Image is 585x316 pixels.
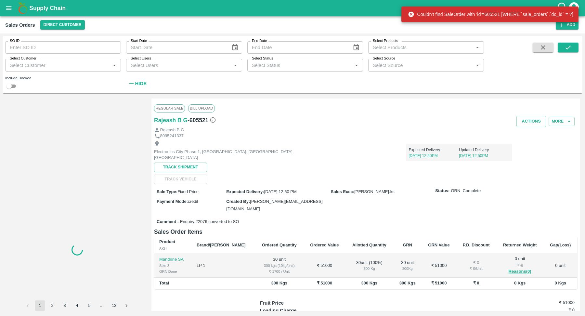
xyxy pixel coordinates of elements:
label: Created By : [226,199,250,204]
h6: - 605521 [188,116,216,125]
div: 300 kgs (10kg/unit) [260,263,298,269]
div: 0 unit [501,256,539,275]
td: LP 1 [191,254,255,278]
button: Actions [516,116,546,127]
label: End Date [252,38,267,44]
label: Select Status [252,56,273,61]
label: Comment : [157,219,179,225]
label: Select Users [131,56,151,61]
input: Select Products [370,43,471,52]
div: account of current user [568,1,580,15]
input: Start Date [126,41,226,54]
td: ₹ 51000 [304,254,345,278]
div: 300 Kg [398,266,417,271]
div: GRN Done [159,269,186,274]
b: Gap(Loss) [550,243,571,247]
p: Loading Charge [260,307,339,314]
button: Open [473,43,482,52]
button: Track Shipment [154,163,207,172]
input: Enter SO ID [5,41,121,54]
input: End Date [247,41,347,54]
div: ₹ 0 [461,260,491,266]
span: credit [188,199,198,204]
nav: pagination navigation [21,300,133,311]
span: GRN_Complete [451,188,481,194]
span: Enquiry 22076 converted to SO [180,219,239,225]
div: Couldn't find SaleOrder with 'id'=605521 [WHERE `sale_orders`.`dc_id` = ?] [408,8,573,20]
b: 0 Kgs [555,281,566,285]
span: Fixed Price [177,189,199,194]
b: Brand/[PERSON_NAME] [197,243,245,247]
p: Rajeash B G [160,127,184,133]
input: Select Status [249,61,350,69]
td: 30 unit [255,254,304,278]
button: Choose date [229,41,241,54]
p: 8095241337 [160,133,184,139]
div: Sales Orders [5,21,35,29]
div: SKU [159,246,186,252]
p: [DATE] 12:50PM [409,153,459,159]
button: page 1 [35,300,45,311]
button: Open [352,61,361,70]
b: Product [159,239,175,244]
h6: Sales Order Items [154,227,577,236]
label: Start Date [131,38,147,44]
button: Go to page 2 [47,300,58,311]
button: Go to page 4 [72,300,82,311]
button: Go to next page [121,300,132,311]
strong: Hide [135,81,147,86]
b: ₹ 0 [473,281,479,285]
button: Reasons(0) [501,268,539,275]
button: Go to page 5 [84,300,95,311]
button: open drawer [1,1,16,16]
b: P.D. Discount [463,243,490,247]
span: Regular Sale [154,104,185,112]
button: Open [110,61,119,70]
button: Add [556,20,578,30]
td: ₹ 51000 [422,254,456,278]
b: Ordered Value [310,243,339,247]
b: ₹ 51000 [431,281,447,285]
button: Select DC [40,20,85,30]
label: Select Customer [10,56,36,61]
button: More [549,117,575,126]
div: 30 unit ( 100 %) [351,260,388,272]
input: Select Users [128,61,229,69]
b: GRN Value [428,243,449,247]
span: [PERSON_NAME].ks [354,189,395,194]
div: customer-support [557,2,568,14]
button: Open [473,61,482,70]
div: … [97,303,107,309]
p: Fruit Price [260,299,339,307]
b: Supply Chain [29,5,66,11]
div: 300 Kg [351,266,388,271]
p: Expected Delivery [409,147,459,153]
b: 300 Kgs [271,281,287,285]
input: Select Customer [7,61,108,69]
h6: ₹ 0 [522,307,575,313]
b: Allotted Quantity [352,243,386,247]
a: Rajeash B G [154,116,188,125]
b: 0 Kgs [514,281,526,285]
button: Hide [126,78,148,89]
b: Total [159,281,169,285]
b: ₹ 51000 [317,281,332,285]
span: [PERSON_NAME][EMAIL_ADDRESS][DOMAIN_NAME] [226,199,322,211]
p: [DATE] 12:50PM [459,153,509,159]
button: Go to page 3 [59,300,70,311]
img: logo [16,2,29,15]
button: Choose date [350,41,362,54]
label: Payment Mode : [157,199,188,204]
td: 0 unit [544,254,577,278]
div: 0 Kg [501,262,539,268]
span: Bill Upload [188,104,214,112]
h6: ₹ 51000 [522,299,575,306]
div: 30 unit [398,260,417,272]
p: Updated Delivery [459,147,509,153]
label: Sales Exec : [331,189,354,194]
b: GRN [403,243,412,247]
label: Status: [435,188,449,194]
input: Select Source [370,61,471,69]
label: Select Products [373,38,398,44]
